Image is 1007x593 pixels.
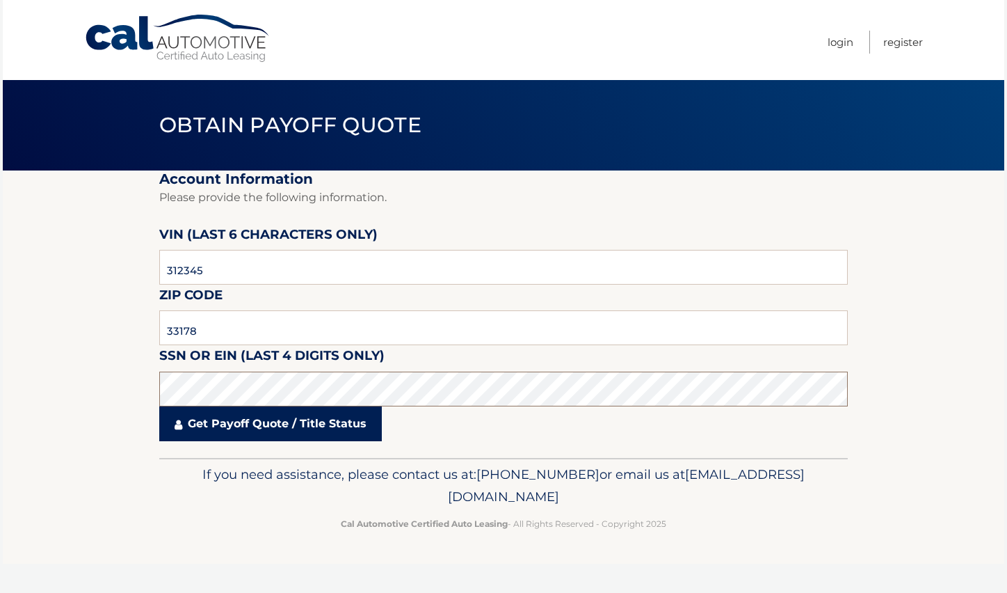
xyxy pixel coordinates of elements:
[168,464,839,508] p: If you need assistance, please contact us at: or email us at
[159,345,385,371] label: SSN or EIN (last 4 digits only)
[159,171,848,188] h2: Account Information
[159,406,382,441] a: Get Payoff Quote / Title Status
[476,466,599,482] span: [PHONE_NUMBER]
[883,31,923,54] a: Register
[159,285,223,310] label: Zip Code
[84,14,272,63] a: Cal Automotive
[168,516,839,531] p: - All Rights Reserved - Copyright 2025
[828,31,853,54] a: Login
[159,112,421,138] span: Obtain Payoff Quote
[341,519,508,529] strong: Cal Automotive Certified Auto Leasing
[159,188,848,207] p: Please provide the following information.
[159,224,378,250] label: VIN (last 6 characters only)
